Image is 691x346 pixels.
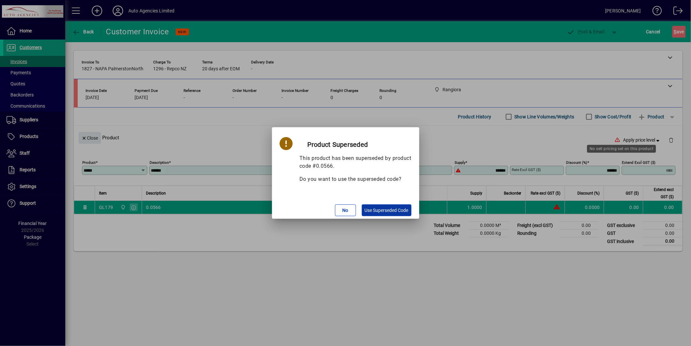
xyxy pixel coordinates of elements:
strong: Product Superseded [307,141,368,148]
p: This product has been superseded by product code #0.0566. [299,154,411,170]
span: Use Superseded Code [365,207,409,214]
button: No [335,204,356,216]
button: Use Superseded Code [362,204,411,216]
span: No [343,207,348,214]
p: Do you want to use the superseded code? [299,175,411,183]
